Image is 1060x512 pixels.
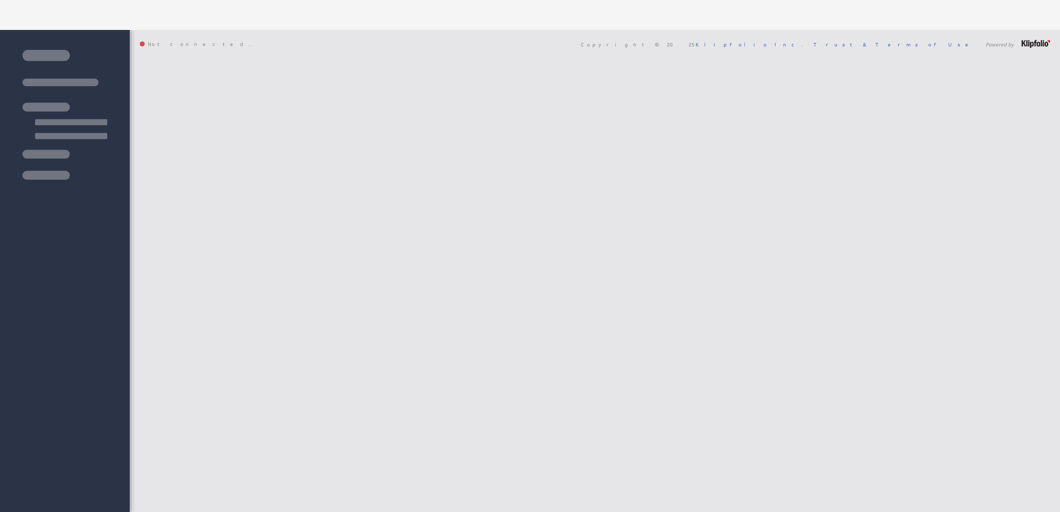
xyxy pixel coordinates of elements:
a: Trust & Terms of Use [813,41,975,48]
span: Powered by [986,42,1014,47]
span: Not connected. [140,41,251,47]
img: skeleton-sidenav.svg [22,50,107,180]
img: logo-footer.png [1022,40,1050,48]
span: Copyright © 2025 [581,42,803,47]
a: Klipfolio Inc. [696,41,803,48]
